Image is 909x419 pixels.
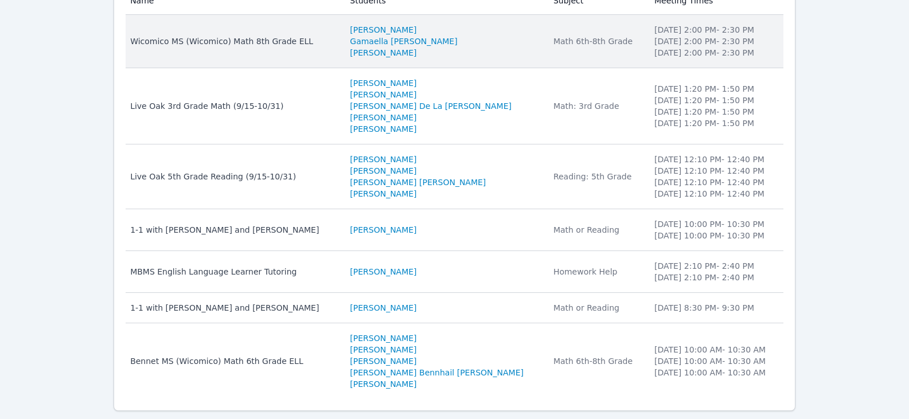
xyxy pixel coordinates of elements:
a: [PERSON_NAME] [PERSON_NAME] [350,177,486,188]
li: [DATE] 10:00 PM - 10:30 PM [654,230,777,241]
div: 1-1 with [PERSON_NAME] and [PERSON_NAME] [130,224,336,236]
div: Live Oak 3rd Grade Math (9/15-10/31) [130,100,336,112]
tr: 1-1 with [PERSON_NAME] and [PERSON_NAME][PERSON_NAME]Math or Reading[DATE] 10:00 PM- 10:30 PM[DAT... [126,209,783,251]
li: [DATE] 10:00 PM - 10:30 PM [654,218,777,230]
li: [DATE] 12:10 PM - 12:40 PM [654,154,777,165]
a: [PERSON_NAME] [350,165,416,177]
div: Live Oak 5th Grade Reading (9/15-10/31) [130,171,336,182]
a: [PERSON_NAME] [350,302,416,314]
li: [DATE] 2:10 PM - 2:40 PM [654,260,777,272]
tr: Bennet MS (Wicomico) Math 6th Grade ELL[PERSON_NAME][PERSON_NAME][PERSON_NAME][PERSON_NAME] Bennh... [126,323,783,399]
li: [DATE] 2:00 PM - 2:30 PM [654,36,777,47]
li: [DATE] 12:10 PM - 12:40 PM [654,177,777,188]
li: [DATE] 1:20 PM - 1:50 PM [654,106,777,118]
tr: Live Oak 5th Grade Reading (9/15-10/31)[PERSON_NAME][PERSON_NAME][PERSON_NAME] [PERSON_NAME][PERS... [126,144,783,209]
a: [PERSON_NAME] [350,89,416,100]
div: Math or Reading [553,224,641,236]
a: Gamaella [PERSON_NAME] [350,36,457,47]
a: [PERSON_NAME] [350,77,416,89]
tr: 1-1 with [PERSON_NAME] and [PERSON_NAME][PERSON_NAME]Math or Reading[DATE] 8:30 PM- 9:30 PM [126,293,783,323]
div: Math 6th-8th Grade [553,355,641,367]
div: Homework Help [553,266,641,277]
tr: Wicomico MS (Wicomico) Math 8th Grade ELL[PERSON_NAME]Gamaella [PERSON_NAME][PERSON_NAME]Math 6th... [126,15,783,68]
div: 1-1 with [PERSON_NAME] and [PERSON_NAME] [130,302,336,314]
li: [DATE] 1:20 PM - 1:50 PM [654,83,777,95]
li: [DATE] 2:00 PM - 2:30 PM [654,47,777,58]
li: [DATE] 12:10 PM - 12:40 PM [654,188,777,199]
a: [PERSON_NAME] [350,47,416,58]
li: [DATE] 8:30 PM - 9:30 PM [654,302,777,314]
a: [PERSON_NAME] [350,112,416,123]
a: [PERSON_NAME] [350,123,416,135]
div: Math 6th-8th Grade [553,36,641,47]
div: Math: 3rd Grade [553,100,641,112]
div: Wicomico MS (Wicomico) Math 8th Grade ELL [130,36,336,47]
div: Math or Reading [553,302,641,314]
div: MBMS English Language Learner Tutoring [130,266,336,277]
a: [PERSON_NAME] [350,224,416,236]
div: Reading: 5th Grade [553,171,641,182]
a: [PERSON_NAME] [350,266,416,277]
tr: Live Oak 3rd Grade Math (9/15-10/31)[PERSON_NAME][PERSON_NAME][PERSON_NAME] De La [PERSON_NAME][P... [126,68,783,144]
a: [PERSON_NAME] [350,332,416,344]
a: [PERSON_NAME] [350,24,416,36]
a: [PERSON_NAME] [350,355,416,367]
li: [DATE] 2:00 PM - 2:30 PM [654,24,777,36]
li: [DATE] 12:10 PM - 12:40 PM [654,165,777,177]
li: [DATE] 10:00 AM - 10:30 AM [654,355,777,367]
a: [PERSON_NAME] De La [PERSON_NAME] [350,100,512,112]
li: [DATE] 10:00 AM - 10:30 AM [654,367,777,378]
a: [PERSON_NAME] [350,344,416,355]
tr: MBMS English Language Learner Tutoring[PERSON_NAME]Homework Help[DATE] 2:10 PM- 2:40 PM[DATE] 2:1... [126,251,783,293]
li: [DATE] 1:20 PM - 1:50 PM [654,95,777,106]
a: [PERSON_NAME] Bennhail [PERSON_NAME] [350,367,524,378]
a: [PERSON_NAME] [350,154,416,165]
li: [DATE] 1:20 PM - 1:50 PM [654,118,777,129]
li: [DATE] 10:00 AM - 10:30 AM [654,344,777,355]
a: [PERSON_NAME] [350,188,416,199]
li: [DATE] 2:10 PM - 2:40 PM [654,272,777,283]
div: Bennet MS (Wicomico) Math 6th Grade ELL [130,355,336,367]
a: [PERSON_NAME] [350,378,416,390]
